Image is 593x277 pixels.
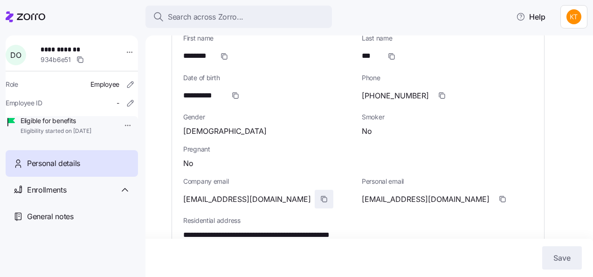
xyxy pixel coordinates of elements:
[41,55,71,64] span: 934b6e51
[183,158,193,169] span: No
[27,211,74,222] span: General notes
[27,158,80,169] span: Personal details
[362,194,490,205] span: [EMAIL_ADDRESS][DOMAIN_NAME]
[362,112,533,122] span: Smoker
[566,9,581,24] img: 05ced2741be1dbbcd653b686e9b08cec
[27,184,66,196] span: Enrollments
[183,194,311,205] span: [EMAIL_ADDRESS][DOMAIN_NAME]
[183,73,354,83] span: Date of birth
[21,127,91,135] span: Eligibility started on [DATE]
[6,98,42,108] span: Employee ID
[6,80,18,89] span: Role
[145,6,332,28] button: Search across Zorro...
[10,51,21,59] span: D O
[362,125,372,137] span: No
[362,73,533,83] span: Phone
[509,7,553,26] button: Help
[553,252,571,263] span: Save
[90,80,119,89] span: Employee
[183,112,354,122] span: Gender
[183,177,354,186] span: Company email
[362,177,533,186] span: Personal email
[183,34,354,43] span: First name
[117,98,119,108] span: -
[362,34,533,43] span: Last name
[168,11,243,23] span: Search across Zorro...
[183,216,533,225] span: Residential address
[183,145,533,154] span: Pregnant
[183,125,267,137] span: [DEMOGRAPHIC_DATA]
[21,116,91,125] span: Eligible for benefits
[542,246,582,270] button: Save
[516,11,545,22] span: Help
[362,90,429,102] span: [PHONE_NUMBER]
